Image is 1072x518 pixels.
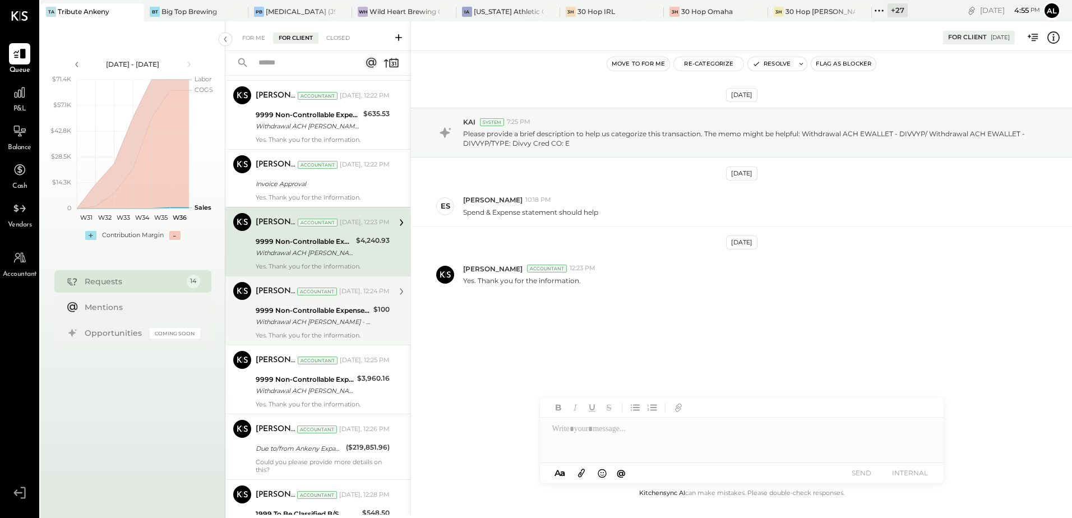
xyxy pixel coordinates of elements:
[966,4,977,16] div: copy link
[980,5,1040,16] div: [DATE]
[58,7,109,16] div: Tribute Ankeny
[102,231,164,240] div: Contribution Margin
[340,91,390,100] div: [DATE], 12:22 PM
[358,7,368,17] div: WH
[340,356,390,365] div: [DATE], 12:25 PM
[195,75,211,83] text: Labor
[256,424,295,435] div: [PERSON_NAME]
[150,328,200,339] div: Coming Soon
[297,288,337,295] div: Accountant
[67,204,71,212] text: 0
[339,491,390,499] div: [DATE], 12:28 PM
[8,220,32,230] span: Vendors
[10,66,30,76] span: Queue
[256,90,295,101] div: [PERSON_NAME]
[13,104,26,114] span: P&L
[53,101,71,109] text: $57.1K
[1,43,39,76] a: Queue
[52,75,71,83] text: $71.4K
[463,264,523,274] span: [PERSON_NAME]
[339,287,390,296] div: [DATE], 12:24 PM
[566,7,576,17] div: 3H
[256,400,390,408] div: Yes. Thank you for the information.
[195,86,213,94] text: COGS
[339,425,390,434] div: [DATE], 12:26 PM
[888,3,908,17] div: + 27
[85,231,96,240] div: +
[80,214,92,221] text: W31
[613,466,629,480] button: @
[474,7,543,16] div: [US_STATE] Athletic Club
[1043,2,1061,20] button: Al
[46,7,56,17] div: TA
[628,400,643,415] button: Unordered List
[681,7,733,16] div: 30 Hop Omaha
[363,108,390,119] div: $635.53
[298,357,338,364] div: Accountant
[256,109,360,121] div: 9999 Non-Controllable Expenses:Other Income and Expenses:To Be Classified P&L
[98,214,112,221] text: W32
[266,7,335,16] div: [MEDICAL_DATA] (JSI LLC) - Ignite
[463,195,523,205] span: [PERSON_NAME]
[256,286,295,297] div: [PERSON_NAME]
[256,385,354,396] div: Withdrawal ACH [PERSON_NAME] - DIVVYP/ Withdrawal ACH EWALLET - DIVVYP/TYPE: Divvy Cred CO: E
[172,214,186,221] text: W36
[256,316,370,327] div: Withdrawal ACH [PERSON_NAME] - DIVVYP/ Withdrawal ACH EWALLET - DIVVYP/TYPE: Divvy Cred CO: E
[50,127,71,135] text: $42.8K
[85,276,181,287] div: Requests
[298,219,338,226] div: Accountant
[462,7,472,17] div: IA
[3,270,37,280] span: Accountant
[256,374,354,385] div: 9999 Non-Controllable Expenses:Other Income and Expenses:To Be Classified P&L
[560,468,565,478] span: a
[256,159,295,170] div: [PERSON_NAME]
[463,276,581,285] p: Yes. Thank you for the information.
[346,442,390,453] div: ($219,851.96)
[12,182,27,192] span: Cash
[671,400,686,415] button: Add URL
[551,467,569,479] button: Aa
[726,88,757,102] div: [DATE]
[463,117,475,127] span: KAI
[369,7,439,16] div: Wild Heart Brewing Company
[441,201,450,211] div: ES
[187,275,200,288] div: 14
[726,235,757,249] div: [DATE]
[811,57,876,71] button: Flag as Blocker
[256,262,390,270] div: Yes. Thank you for the information.
[373,304,390,315] div: $100
[150,7,160,17] div: BT
[748,57,795,71] button: Resolve
[839,465,884,480] button: SEND
[256,247,353,258] div: Withdrawal ACH [PERSON_NAME] - DIVVYP/ Withdrawal ACH EWALLET - DIVVYP/TYPE: Divvy Cred CO: E
[256,236,353,247] div: 9999 Non-Controllable Expenses:Other Income and Expenses:To Be Classified P&L
[52,178,71,186] text: $14.3K
[785,7,855,16] div: 30 Hop [PERSON_NAME] Summit
[256,458,390,474] div: Could you please provide more details on this?
[256,489,295,501] div: [PERSON_NAME]
[85,59,181,69] div: [DATE] - [DATE]
[256,217,295,228] div: [PERSON_NAME]
[674,57,743,71] button: Re-Categorize
[297,425,337,433] div: Accountant
[570,264,595,273] span: 12:23 PM
[507,118,530,127] span: 7:25 PM
[602,400,616,415] button: Strikethrough
[356,235,390,246] div: $4,240.93
[577,7,615,16] div: 30 Hop IRL
[256,178,386,189] div: Invoice Approval
[525,196,551,205] span: 10:18 PM
[1,198,39,230] a: Vendors
[256,355,295,366] div: [PERSON_NAME]
[527,265,567,272] div: Accountant
[585,400,599,415] button: Underline
[357,373,390,384] div: $3,960.16
[568,400,583,415] button: Italic
[85,327,144,339] div: Opportunities
[463,129,1033,148] p: Please provide a brief description to help us categorize this transaction. The memo might be help...
[888,465,932,480] button: INTERNAL
[256,193,390,201] div: Yes. Thank you for the information.
[297,491,337,499] div: Accountant
[254,7,264,17] div: PB
[161,7,217,16] div: Big Top Brewing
